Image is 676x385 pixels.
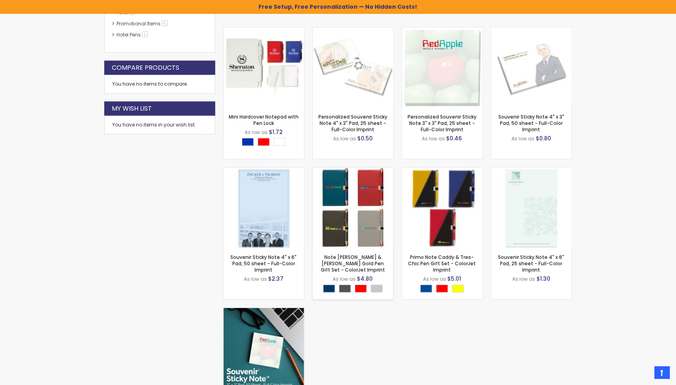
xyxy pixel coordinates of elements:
span: As low as [423,276,446,282]
span: $0.46 [446,134,462,142]
span: 6 [162,20,168,26]
span: $4.80 [357,275,373,283]
div: You have no items in your wish list. [113,122,207,128]
a: Souvenir Sticky Note 4" x 3" Pad, 50 sheet - Full-Color Imprint [491,27,572,34]
div: You have no items to compare. [104,75,215,94]
a: Top [655,366,670,379]
img: Note Caddy & Crosby Rose Gold Pen Gift Set - ColorJet Imprint [313,168,393,248]
a: Note [PERSON_NAME] & [PERSON_NAME] Gold Pen Gift Set - ColorJet Imprint [321,254,385,273]
a: Souvenir Sticky Note 4" x 6" Pad, 25 sheet - Full-Color Imprint [498,254,565,273]
a: Note Caddy & Crosby Rose Gold Pen Gift Set - ColorJet Imprint [313,167,393,174]
a: Mini Hardcover Notepad with Pen Lock [224,27,304,34]
span: $5.01 [447,275,461,283]
a: Primo Note Caddy & Tres-Chic Pen Gift Set - ColorJet Imprint [408,254,476,273]
div: Blue [242,138,254,146]
a: Souvenir Sticky Note 4" x 3" Pad, 50 sheet - Full-Color Imprint [498,113,564,133]
img: Souvenir Sticky Note 4" x 6" Pad, 25 sheet - Full-Color Imprint [491,168,572,248]
span: As low as [511,135,534,142]
span: $2.37 [268,275,283,283]
img: Souvenir Sticky Note 4" x 3" Pad, 50 sheet - Full-Color Imprint [491,27,572,108]
div: White [274,138,285,146]
img: Souvenir Sticky Note 4" x 6" Pad, 50 sheet - Full-Color Imprint [224,168,304,248]
div: Red [355,285,367,293]
a: Personalized Souvenir Sticky Note 4" x 3" Pad, 25 sheet - Full-Color Imprint [313,27,393,34]
img: Personalized Souvenir Sticky Note 3" x 3" Pad, 25 sheet - Full-Color Imprint [402,27,483,107]
a: Personalized Souvenir Sticky Note 3" x 3" Pad, 25 sheet - Full-Color Imprint [402,27,483,34]
span: As low as [244,276,267,282]
a: Souvenir Sticky Note 4" x 6" Pad, 50 sheet - Full-Color Imprint [224,167,304,174]
a: Souvenir Sticky Note 4" x 6" Pad, 50 sheet - Full-Color Imprint [231,254,297,273]
span: $0.50 [357,134,373,142]
span: $1.72 [269,128,283,136]
div: Silver [371,285,383,293]
a: Personalized Souvenir Sticky Note 4" x 3" Pad, 25 sheet - Full-Color Imprint [318,113,387,133]
a: Souvenir Sticky Note 4" x 6" Pad, 25 sheet - Full-Color Imprint [491,167,572,174]
span: As low as [512,276,535,282]
span: 1 [142,31,148,37]
div: Select A Color [242,138,289,148]
img: Primo Note Caddy & Tres-Chic Pen Gift Set - ColorJet Imprint [402,168,483,248]
div: Select A Color [323,285,387,295]
div: Red [258,138,270,146]
span: As low as [245,129,268,136]
strong: My Wish List [112,104,152,113]
div: Navy Blue [323,285,335,293]
a: Personalized Souvenir Sticky Note 3" x 3" Pad, 25 sheet - Full-Color Imprint [408,113,477,133]
img: Personalized Souvenir Sticky Note 4" x 3" Pad, 25 sheet - Full-Color Imprint [313,27,393,108]
span: $0.80 [536,134,551,142]
span: $1.30 [536,275,550,283]
div: Gunmetal [339,285,351,293]
a: Souvenir® Sticky Note™ 3" x 3" Pad, 50 sheet - Full-Color Imprint [224,308,304,314]
img: Mini Hardcover Notepad with Pen Lock [224,27,304,108]
a: Primo Note Caddy & Tres-Chic Pen Gift Set - ColorJet Imprint [402,167,483,174]
div: Select A Color [420,285,468,295]
div: Red [436,285,448,293]
a: Hotel Pens​1 [115,31,151,38]
a: Promotional Items6 [115,20,170,27]
span: As low as [333,135,356,142]
a: Mini Hardcover Notepad with Pen Lock [229,113,299,126]
span: As low as [422,135,445,142]
span: As low as [333,276,356,282]
div: Dark Blue [420,285,432,293]
div: Yellow [452,285,464,293]
strong: Compare Products [112,63,180,72]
